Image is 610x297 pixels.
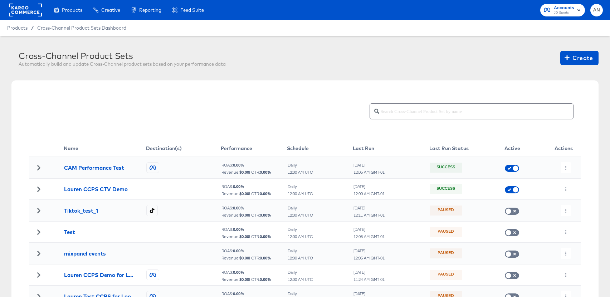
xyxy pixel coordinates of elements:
[353,140,429,157] th: Last Run
[221,184,287,189] div: ROAS:
[353,191,385,196] div: 12:00 AM GMT-01
[239,169,249,175] b: $ 0.00
[64,271,136,279] div: Lauren CCPS Demo for Loom
[221,277,287,282] div: Revenue: | CTR:
[353,256,385,261] div: 12:05 AM GMT-01
[239,191,249,196] b: $ 0.00
[221,291,287,296] div: ROAS:
[7,25,28,31] span: Products
[504,140,546,157] th: Active
[62,7,82,13] span: Products
[287,227,313,232] div: Daily
[438,229,454,235] div: Paused
[438,207,454,214] div: Paused
[101,7,120,13] span: Creative
[593,6,600,14] span: AN
[287,206,313,211] div: Daily
[239,234,249,239] b: $ 0.00
[64,164,124,172] div: CAM Performance Test
[554,10,574,16] span: JD Sports
[353,184,385,189] div: [DATE]
[30,272,48,277] div: Toggle Row Expanded
[19,51,226,61] div: Cross-Channel Product Sets
[233,205,244,211] b: 0.00 %
[221,227,287,232] div: ROAS:
[260,169,271,175] b: 0.00 %
[287,140,353,157] th: Schedule
[221,191,287,196] div: Revenue: | CTR:
[139,7,161,13] span: Reporting
[64,185,128,193] div: Lauren CCPS CTV Demo
[146,140,221,157] th: Destination(s)
[30,165,48,170] div: Toggle Row Expanded
[221,170,287,175] div: Revenue: | CTR:
[353,277,385,282] div: 11:24 AM GMT-01
[353,206,385,211] div: [DATE]
[64,250,106,257] div: mixpanel events
[353,227,385,232] div: [DATE]
[287,191,313,196] div: 12:00 AM UTC
[221,140,287,157] th: Performance
[287,163,313,168] div: Daily
[438,272,454,278] div: Paused
[221,213,287,218] div: Revenue: | CTR:
[221,234,287,239] div: Revenue: | CTR:
[260,191,271,196] b: 0.00 %
[19,61,226,68] div: Automatically build and update Cross-Channel product sets based on your performance data
[221,270,287,275] div: ROAS:
[438,250,454,257] div: Paused
[233,248,244,253] b: 0.00 %
[64,140,146,157] th: Name
[353,163,385,168] div: [DATE]
[429,140,504,157] th: Last Run Status
[353,234,385,239] div: 12:05 AM GMT-01
[37,25,126,31] a: Cross-Channel Product Sets Dashboard
[287,277,313,282] div: 12:00 AM UTC
[221,256,287,261] div: Revenue: | CTR:
[180,7,204,13] span: Feed Suite
[233,184,244,189] b: 0.00 %
[554,4,574,12] span: Accounts
[30,251,48,256] div: Toggle Row Expanded
[287,291,313,296] div: Daily
[436,186,455,192] div: Success
[353,170,385,175] div: 12:05 AM GMT-01
[28,25,37,31] span: /
[353,291,385,296] div: [DATE]
[260,277,271,282] b: 0.00 %
[287,184,313,189] div: Daily
[30,229,48,234] div: Toggle Row Expanded
[540,4,585,16] button: AccountsJD Sports
[239,255,249,261] b: $ 0.00
[260,234,271,239] b: 0.00 %
[239,212,249,218] b: $ 0.00
[233,227,244,232] b: 0.00 %
[590,4,603,16] button: AN
[436,164,455,171] div: Success
[221,248,287,253] div: ROAS:
[64,207,98,214] div: Tiktok_test_1
[64,228,75,236] div: Test
[353,270,385,275] div: [DATE]
[379,101,573,116] input: Search Cross-Channel Product Set by name
[353,213,385,218] div: 12:11 AM GMT-01
[221,163,287,168] div: ROAS:
[287,170,313,175] div: 12:00 AM UTC
[239,277,249,282] b: $ 0.00
[287,248,313,253] div: Daily
[287,234,313,239] div: 12:00 AM UTC
[221,206,287,211] div: ROAS:
[30,208,48,213] div: Toggle Row Expanded
[560,51,599,65] button: Create
[287,256,313,261] div: 12:00 AM UTC
[287,213,313,218] div: 12:00 AM UTC
[566,53,593,63] span: Create
[233,162,244,168] b: 0.00 %
[287,270,313,275] div: Daily
[353,248,385,253] div: [DATE]
[546,140,581,157] th: Actions
[260,212,271,218] b: 0.00 %
[233,269,244,275] b: 0.00 %
[233,291,244,296] b: 0.00 %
